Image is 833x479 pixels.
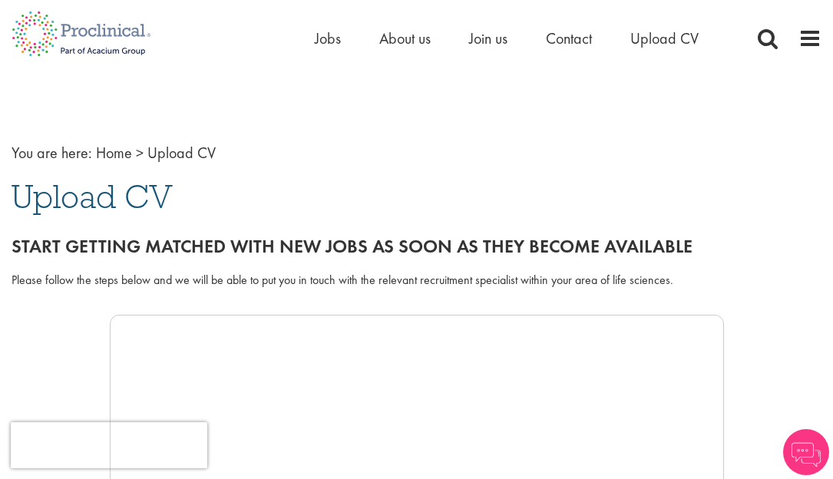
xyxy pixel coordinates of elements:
a: Join us [469,28,507,48]
a: Contact [546,28,592,48]
a: About us [379,28,431,48]
span: You are here: [12,143,92,163]
span: > [136,143,144,163]
div: Please follow the steps below and we will be able to put you in touch with the relevant recruitme... [12,272,821,289]
h2: Start getting matched with new jobs as soon as they become available [12,236,821,256]
iframe: reCAPTCHA [11,422,207,468]
span: Upload CV [147,143,216,163]
span: Upload CV [12,176,173,217]
a: Upload CV [630,28,699,48]
a: breadcrumb link [96,143,132,163]
a: Jobs [315,28,341,48]
img: Chatbot [783,429,829,475]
